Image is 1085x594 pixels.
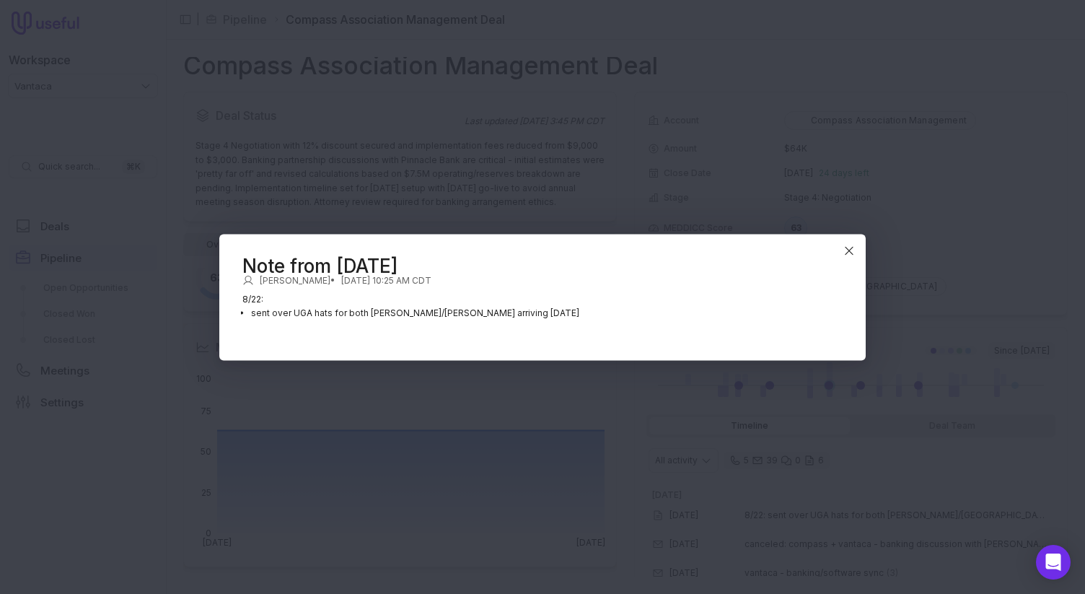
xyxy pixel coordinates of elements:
p: sent over UGA hats for both [PERSON_NAME]/[PERSON_NAME] arriving [DATE] [251,306,843,320]
button: Close [838,240,860,261]
time: [DATE] 10:25 AM CDT [341,274,431,286]
header: Note from [DATE] [242,257,843,274]
p: 8/22: [242,292,843,306]
div: [PERSON_NAME] • [242,274,843,286]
